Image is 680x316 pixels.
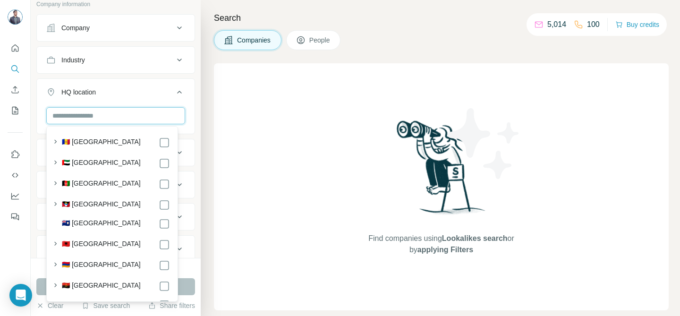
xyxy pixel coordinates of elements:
span: Find companies using or by [365,233,517,256]
span: applying Filters [417,246,473,254]
button: Annual revenue ($) [37,141,195,164]
p: 5,014 [547,19,566,30]
h4: Search [214,11,669,25]
div: Company [61,23,90,33]
label: 🇦🇶 [GEOGRAPHIC_DATA] [62,299,141,311]
button: Feedback [8,208,23,225]
label: 🇦🇲 [GEOGRAPHIC_DATA] [62,260,141,271]
img: Surfe Illustration - Stars [442,101,527,186]
label: 🇦🇴 [GEOGRAPHIC_DATA] [62,281,141,292]
div: Industry [61,55,85,65]
span: Companies [237,35,272,45]
button: Clear [36,301,63,310]
button: Share filters [148,301,195,310]
button: Technologies [37,205,195,228]
button: Keywords [37,238,195,260]
button: Quick start [8,40,23,57]
label: 🇦🇫 [GEOGRAPHIC_DATA] [62,179,141,190]
span: Lookalikes search [442,234,508,242]
label: 🇦🇬 [GEOGRAPHIC_DATA] [62,199,141,211]
div: Open Intercom Messenger [9,284,32,307]
button: Buy credits [615,18,659,31]
label: 🇦🇮 [GEOGRAPHIC_DATA] [62,218,141,230]
div: HQ location [61,87,96,97]
label: 🇦🇪 [GEOGRAPHIC_DATA] [62,158,141,169]
button: Search [8,60,23,77]
img: Surfe Illustration - Woman searching with binoculars [392,118,491,223]
button: Employees (size) [37,173,195,196]
img: Avatar [8,9,23,25]
button: Company [37,17,195,39]
label: 🇦🇩 [GEOGRAPHIC_DATA] [62,137,141,148]
label: 🇦🇱 [GEOGRAPHIC_DATA] [62,239,141,250]
button: Use Surfe API [8,167,23,184]
button: Save search [82,301,130,310]
button: My lists [8,102,23,119]
button: Industry [37,49,195,71]
button: Use Surfe on LinkedIn [8,146,23,163]
span: People [309,35,331,45]
p: 100 [587,19,600,30]
button: Dashboard [8,188,23,205]
button: HQ location [37,81,195,107]
button: Enrich CSV [8,81,23,98]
